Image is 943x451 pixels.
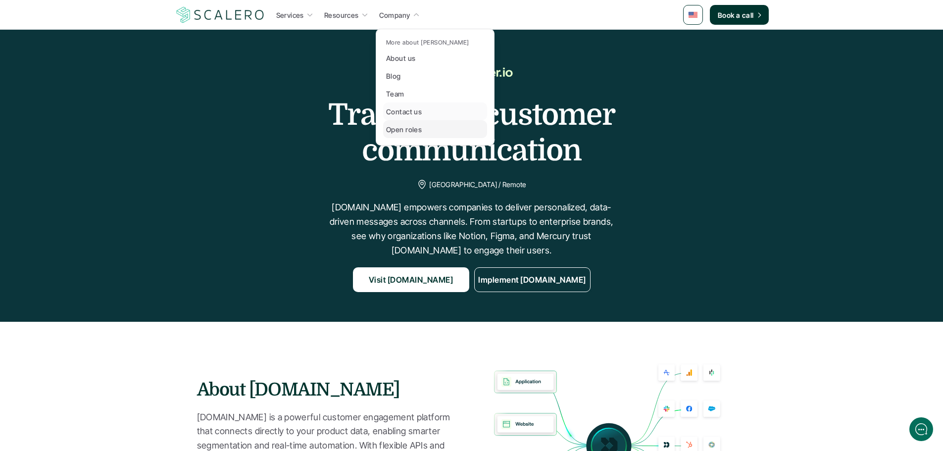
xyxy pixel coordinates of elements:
p: More about [PERSON_NAME] [386,39,469,46]
p: Book a call [718,10,754,20]
a: Visit [DOMAIN_NAME] [353,267,469,292]
p: [DOMAIN_NAME] empowers companies to deliver personalized, data-driven messages across channels. F... [323,200,620,257]
p: Resources [324,10,359,20]
p: [GEOGRAPHIC_DATA] / Remote [429,178,526,191]
a: Contact us [383,102,487,120]
p: Team [386,89,404,99]
a: About us [383,49,487,67]
a: Book a call [710,5,769,25]
a: Blog [383,67,487,85]
a: Open roles [383,120,487,138]
h2: Let us know if we can help with lifecycle marketing. [15,66,183,113]
h1: Hi! Welcome to Scalero. [15,48,183,64]
iframe: gist-messenger-bubble-iframe [909,417,933,441]
img: Scalero company logo [175,5,266,24]
a: Team [383,85,487,102]
p: Open roles [386,124,422,135]
p: Contact us [386,106,422,117]
h3: About [DOMAIN_NAME] [197,378,472,402]
a: Implement [DOMAIN_NAME] [474,267,591,292]
p: Visit [DOMAIN_NAME] [369,274,453,287]
p: Services [276,10,304,20]
p: About us [386,53,415,63]
p: Company [379,10,410,20]
p: Implement [DOMAIN_NAME] [478,274,586,287]
span: We run on Gist [83,346,125,352]
span: New conversation [64,137,119,145]
h1: Transform customer communication [224,97,719,168]
button: New conversation [15,131,183,151]
p: Blog [386,71,401,81]
a: Scalero company logo [175,6,266,24]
